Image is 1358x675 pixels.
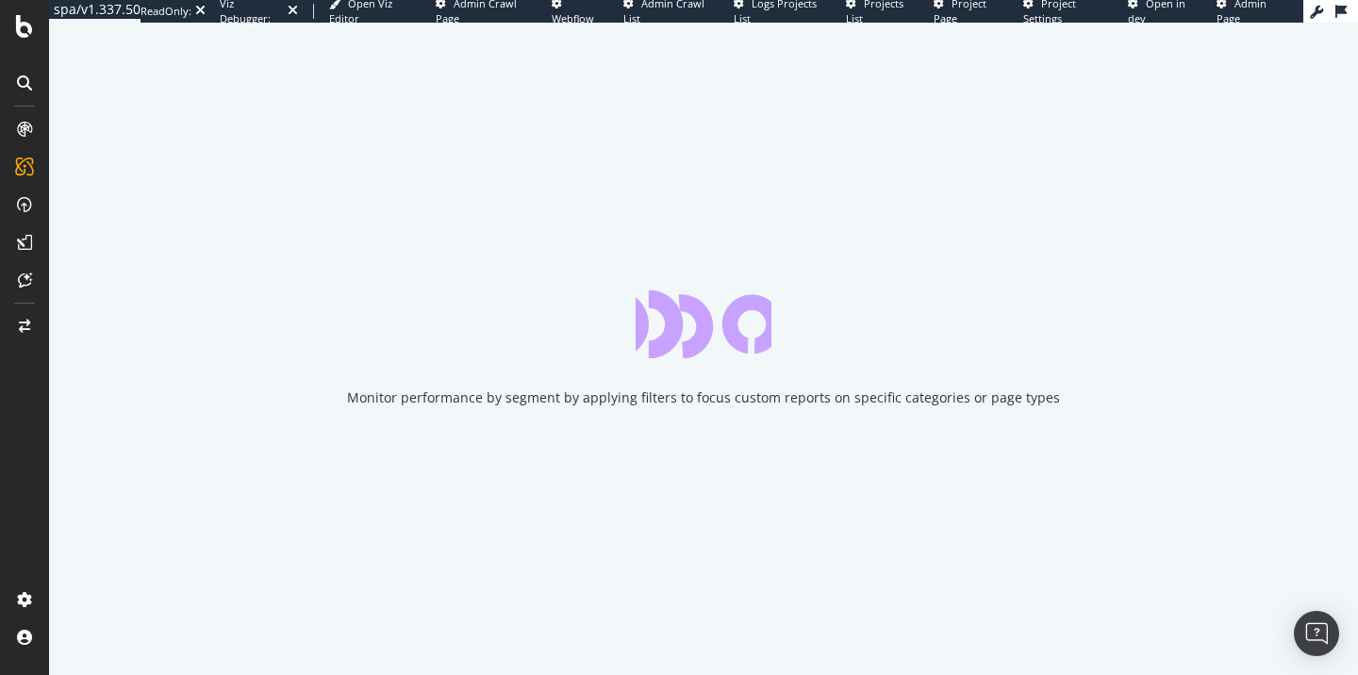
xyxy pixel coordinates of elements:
div: Monitor performance by segment by applying filters to focus custom reports on specific categories... [347,388,1060,407]
span: Webflow [552,11,594,25]
div: Open Intercom Messenger [1294,611,1339,656]
div: ReadOnly: [141,4,191,19]
div: animation [636,290,771,358]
